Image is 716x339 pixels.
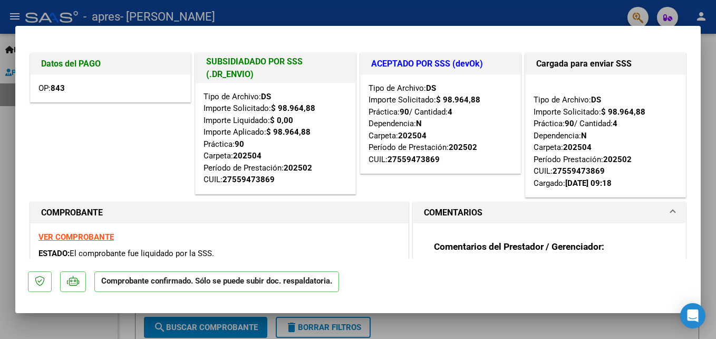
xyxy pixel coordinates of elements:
[400,107,409,117] strong: 90
[41,208,103,218] strong: COMPROBANTE
[41,58,180,70] h1: Datos del PAGO
[206,55,345,81] h1: SUBSIDIADADO POR SSS (.DR_ENVIO)
[563,143,592,152] strong: 202504
[603,155,632,164] strong: 202502
[398,131,427,140] strong: 202504
[413,202,685,223] mat-expansion-panel-header: COMENTARIOS
[38,232,114,242] a: VER COMPROBANTE
[51,83,65,93] strong: 843
[204,91,347,186] div: Tipo de Archivo: Importe Solicitado: Importe Liquidado: Importe Aplicado: Práctica: Carpeta: Perí...
[70,249,214,258] span: El comprobante fue liquidado por la SSS.
[536,58,675,70] h1: Cargada para enviar SSS
[271,103,315,113] strong: $ 98.964,88
[601,107,645,117] strong: $ 98.964,88
[613,119,617,128] strong: 4
[591,95,601,105] strong: DS
[388,154,440,166] div: 27559473869
[233,151,262,161] strong: 202504
[270,116,293,125] strong: $ 0,00
[371,58,510,70] h1: ACEPTADO POR SSS (devOk)
[553,165,605,177] div: 27559473869
[424,206,482,219] h1: COMENTARIOS
[565,178,612,188] strong: [DATE] 09:18
[680,303,705,328] div: Open Intercom Messenger
[222,174,275,186] div: 27559473869
[38,83,65,93] span: OP:
[235,139,244,149] strong: 90
[581,131,587,140] strong: N
[38,249,70,258] span: ESTADO:
[284,163,312,173] strong: 202502
[448,107,452,117] strong: 4
[534,82,678,190] div: Tipo de Archivo: Importe Solicitado: Práctica: / Cantidad: Dependencia: Carpeta: Período Prestaci...
[449,143,477,152] strong: 202502
[369,82,512,166] div: Tipo de Archivo: Importe Solicitado: Práctica: / Cantidad: Dependencia: Carpeta: Período de Prest...
[434,241,604,252] strong: Comentarios del Prestador / Gerenciador:
[261,92,271,101] strong: DS
[426,83,436,93] strong: DS
[565,119,574,128] strong: 90
[416,119,422,128] strong: N
[94,271,339,292] p: Comprobante confirmado. Sólo se puede subir doc. respaldatoria.
[266,127,311,137] strong: $ 98.964,88
[436,95,480,105] strong: $ 98.964,88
